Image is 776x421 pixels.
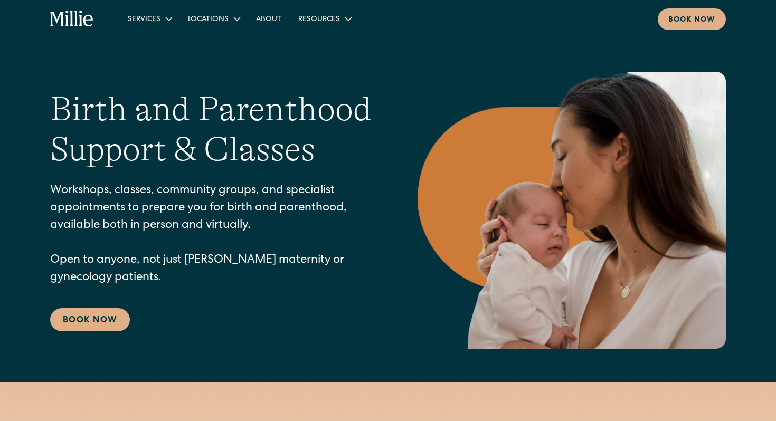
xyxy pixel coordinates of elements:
[50,89,375,170] h1: Birth and Parenthood Support & Classes
[668,15,715,26] div: Book now
[290,10,359,27] div: Resources
[298,14,340,25] div: Resources
[179,10,248,27] div: Locations
[658,8,726,30] a: Book now
[50,183,375,287] p: Workshops, classes, community groups, and specialist appointments to prepare you for birth and pa...
[119,10,179,27] div: Services
[188,14,229,25] div: Locations
[248,10,290,27] a: About
[128,14,160,25] div: Services
[50,11,94,27] a: home
[418,72,726,349] img: Mother kissing her newborn on the forehead, capturing a peaceful moment of love and connection in...
[50,308,130,331] a: Book Now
